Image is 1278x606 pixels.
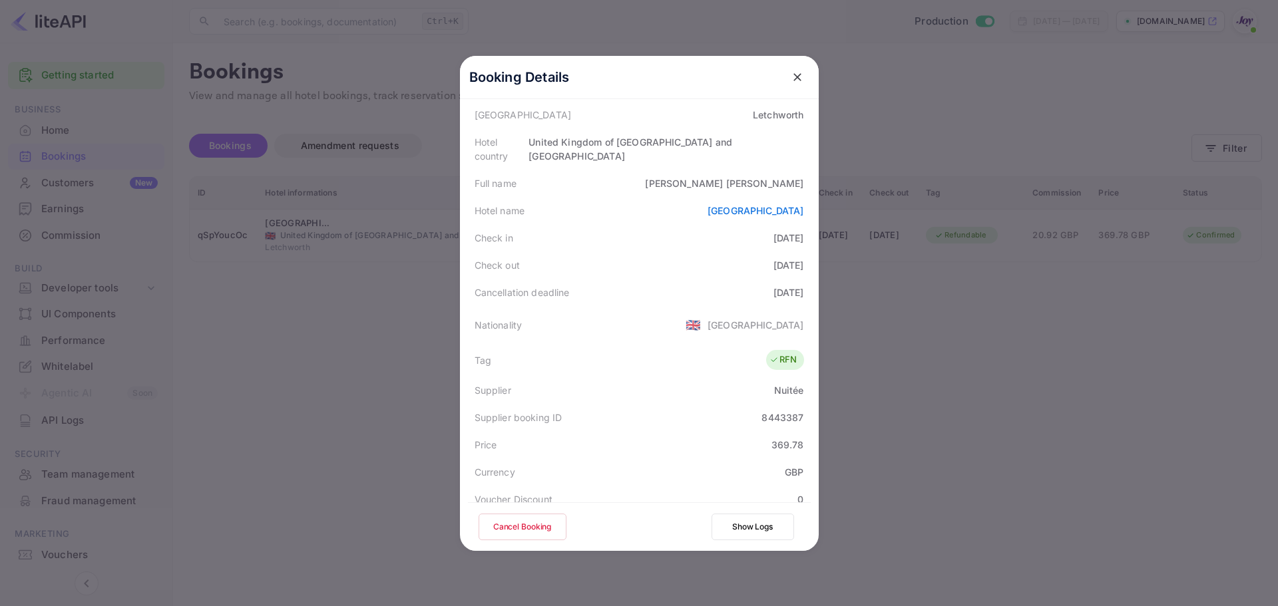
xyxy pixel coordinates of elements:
p: Booking Details [469,67,570,87]
div: [DATE] [773,231,804,245]
div: Letchworth [753,108,804,122]
div: Tag [475,353,491,367]
div: United Kingdom of [GEOGRAPHIC_DATA] and [GEOGRAPHIC_DATA] [529,135,803,163]
div: [DATE] [773,258,804,272]
div: RFN [769,353,797,367]
div: Nationality [475,318,523,332]
div: GBP [785,465,803,479]
div: Supplier [475,383,511,397]
button: close [785,65,809,89]
div: [GEOGRAPHIC_DATA] [708,318,804,332]
div: Full name [475,176,517,190]
div: 369.78 [771,438,804,452]
div: Currency [475,465,515,479]
button: Cancel Booking [479,514,566,540]
div: Check out [475,258,520,272]
div: Cancellation deadline [475,285,570,299]
div: 0 [797,492,803,506]
span: United States [686,313,701,337]
div: 8443387 [761,410,803,424]
button: Show Logs [712,514,794,540]
div: Supplier booking ID [475,410,562,424]
div: Nuitée [774,383,804,397]
div: Voucher Discount [475,492,552,506]
div: Price [475,438,497,452]
div: Hotel name [475,204,525,218]
div: [DATE] [773,285,804,299]
div: Hotel country [475,135,529,163]
div: Check in [475,231,513,245]
div: [PERSON_NAME] [PERSON_NAME] [645,176,803,190]
div: [GEOGRAPHIC_DATA] [475,108,572,122]
a: [GEOGRAPHIC_DATA] [708,205,804,216]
